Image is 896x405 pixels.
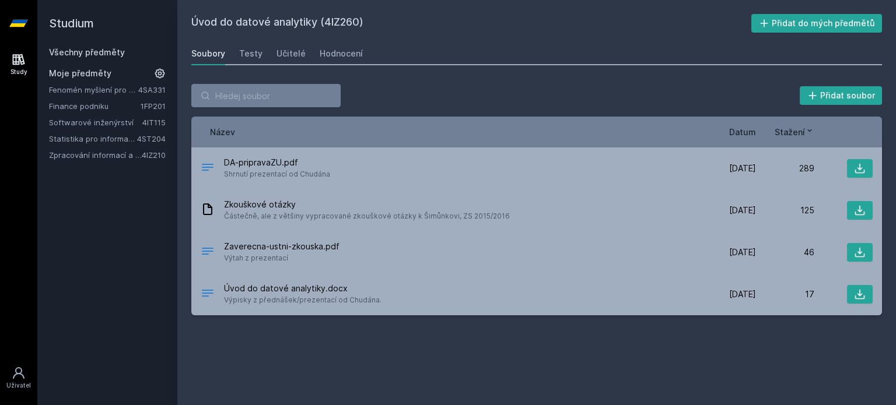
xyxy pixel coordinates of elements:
a: Softwarové inženýrství [49,117,142,128]
div: PDF [201,244,215,261]
div: Soubory [191,48,225,59]
a: Učitelé [276,42,306,65]
input: Hledej soubor [191,84,341,107]
div: DOCX [201,286,215,303]
div: Učitelé [276,48,306,59]
a: Fenomén myšlení pro manažery [49,84,138,96]
a: Zpracování informací a znalostí [49,149,142,161]
div: 125 [756,205,814,216]
div: Testy [239,48,262,59]
button: Přidat soubor [800,86,883,105]
div: 17 [756,288,814,300]
span: DA-pripravaZU.pdf [224,157,330,168]
button: Přidat do mých předmětů [751,14,883,33]
button: Datum [729,126,756,138]
span: Zaverecna-ustni-zkouska.pdf [224,241,339,252]
a: Study [2,47,35,82]
a: Testy [239,42,262,65]
a: Hodnocení [320,42,363,65]
a: Statistika pro informatiky [49,133,137,145]
span: Částečně, ale z většiny vypracované zkouškové otázky k Šimůnkovi, ZS 2015/2016 [224,210,510,222]
span: Úvod do datové analytiky.docx [224,283,381,294]
div: 46 [756,246,814,258]
div: PDF [201,160,215,177]
span: Zkouškové otázky [224,199,510,210]
a: Finance podniku [49,100,141,112]
span: [DATE] [729,163,756,174]
a: Uživatel [2,360,35,396]
a: 4IZ210 [142,150,166,160]
a: Všechny předměty [49,47,125,57]
span: [DATE] [729,288,756,300]
a: 4ST204 [137,134,166,143]
span: [DATE] [729,246,756,258]
h2: Úvod do datové analytiky (4IZ260) [191,14,751,33]
span: Výtah z prezentací [224,252,339,264]
span: Výpisky z přednášek/prezentací od Chudána. [224,294,381,306]
span: Moje předměty [49,68,111,79]
span: Shrnutí prezentací od Chudána [224,168,330,180]
a: Soubory [191,42,225,65]
div: Study [10,68,27,76]
a: 1FP201 [141,101,166,111]
a: 4SA331 [138,85,166,94]
button: Stažení [775,126,814,138]
button: Název [210,126,235,138]
span: Stažení [775,126,805,138]
div: Hodnocení [320,48,363,59]
div: Uživatel [6,381,31,390]
a: 4IT115 [142,118,166,127]
div: 289 [756,163,814,174]
span: [DATE] [729,205,756,216]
